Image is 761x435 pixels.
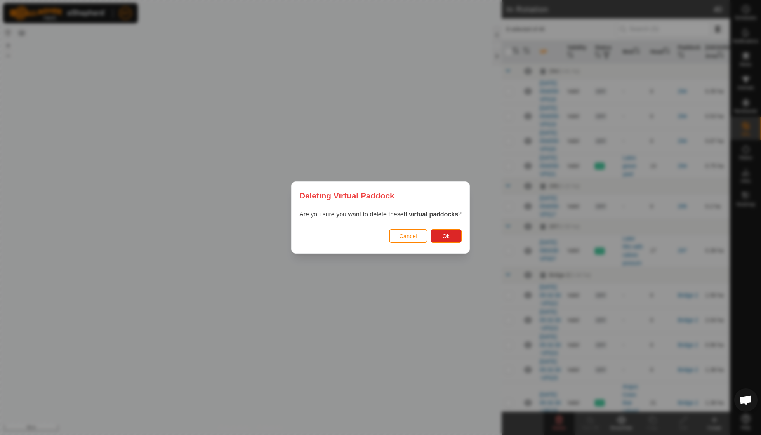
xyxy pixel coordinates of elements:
strong: 8 virtual paddocks [404,211,459,217]
span: Deleting Virtual Paddock [299,190,394,202]
span: Cancel [399,233,417,239]
button: Cancel [389,229,427,243]
div: Open chat [734,388,758,412]
span: Ok [443,233,450,239]
span: Are you sure you want to delete these ? [299,211,462,217]
button: Ok [431,229,462,243]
